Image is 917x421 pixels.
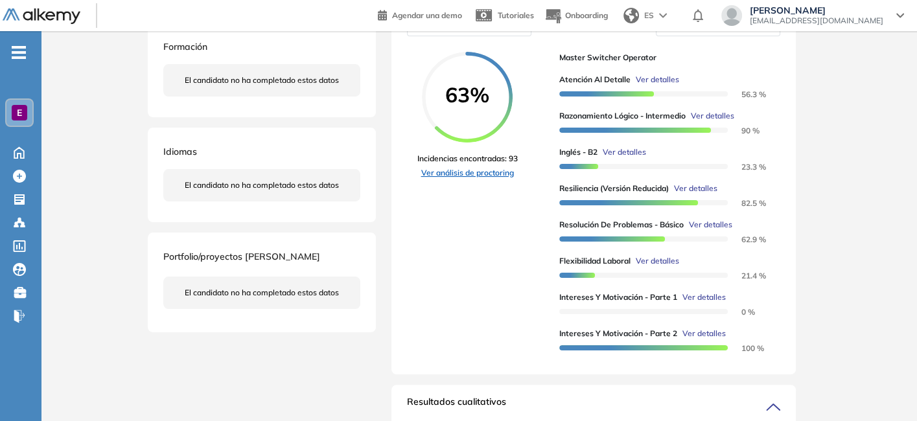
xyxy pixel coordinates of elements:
[726,234,766,244] span: 62.9 %
[726,307,755,317] span: 0 %
[603,146,646,158] span: Ver detalles
[726,343,764,353] span: 100 %
[559,146,598,158] span: Inglés - B2
[674,183,717,194] span: Ver detalles
[726,198,766,208] span: 82.5 %
[636,255,679,267] span: Ver detalles
[559,255,631,267] span: Flexibilidad Laboral
[677,328,726,339] button: Ver detalles
[726,89,766,99] span: 56.3 %
[559,110,686,122] span: Razonamiento Lógico - Intermedio
[684,219,732,231] button: Ver detalles
[565,10,608,20] span: Onboarding
[417,153,518,165] span: Incidencias encontradas: 93
[559,219,684,231] span: Resolución de problemas - Básico
[185,74,339,86] span: El candidato no ha completado estos datos
[498,10,534,20] span: Tutoriales
[669,183,717,194] button: Ver detalles
[17,108,22,118] span: E
[623,8,639,23] img: world
[726,126,760,135] span: 90 %
[682,291,726,303] span: Ver detalles
[691,110,734,122] span: Ver detalles
[631,255,679,267] button: Ver detalles
[644,10,654,21] span: ES
[631,74,679,85] button: Ver detalles
[750,16,883,26] span: [EMAIL_ADDRESS][DOMAIN_NAME]
[407,395,506,416] span: Resultados cualitativos
[659,13,667,18] img: arrow
[598,146,646,158] button: Ver detalles
[559,74,631,85] span: Atención al detalle
[677,291,726,303] button: Ver detalles
[163,251,320,262] span: Portfolio/proyectos [PERSON_NAME]
[378,6,462,22] a: Agendar una demo
[392,10,462,20] span: Agendar una demo
[750,5,883,16] span: [PERSON_NAME]
[726,271,766,280] span: 21.4 %
[682,328,726,339] span: Ver detalles
[417,167,518,179] a: Ver análisis de proctoring
[559,52,770,63] span: Master Switcher Operator
[163,146,197,157] span: Idiomas
[185,287,339,299] span: El candidato no ha completado estos datos
[636,74,679,85] span: Ver detalles
[185,179,339,191] span: El candidato no ha completado estos datos
[686,110,734,122] button: Ver detalles
[3,8,80,25] img: Logo
[422,84,513,105] span: 63%
[559,183,669,194] span: Resiliencia (versión reducida)
[559,328,677,339] span: Intereses y Motivación - Parte 2
[689,219,732,231] span: Ver detalles
[12,51,26,54] i: -
[726,162,766,172] span: 23.3 %
[163,41,207,52] span: Formación
[544,2,608,30] button: Onboarding
[559,291,677,303] span: Intereses y Motivación - Parte 1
